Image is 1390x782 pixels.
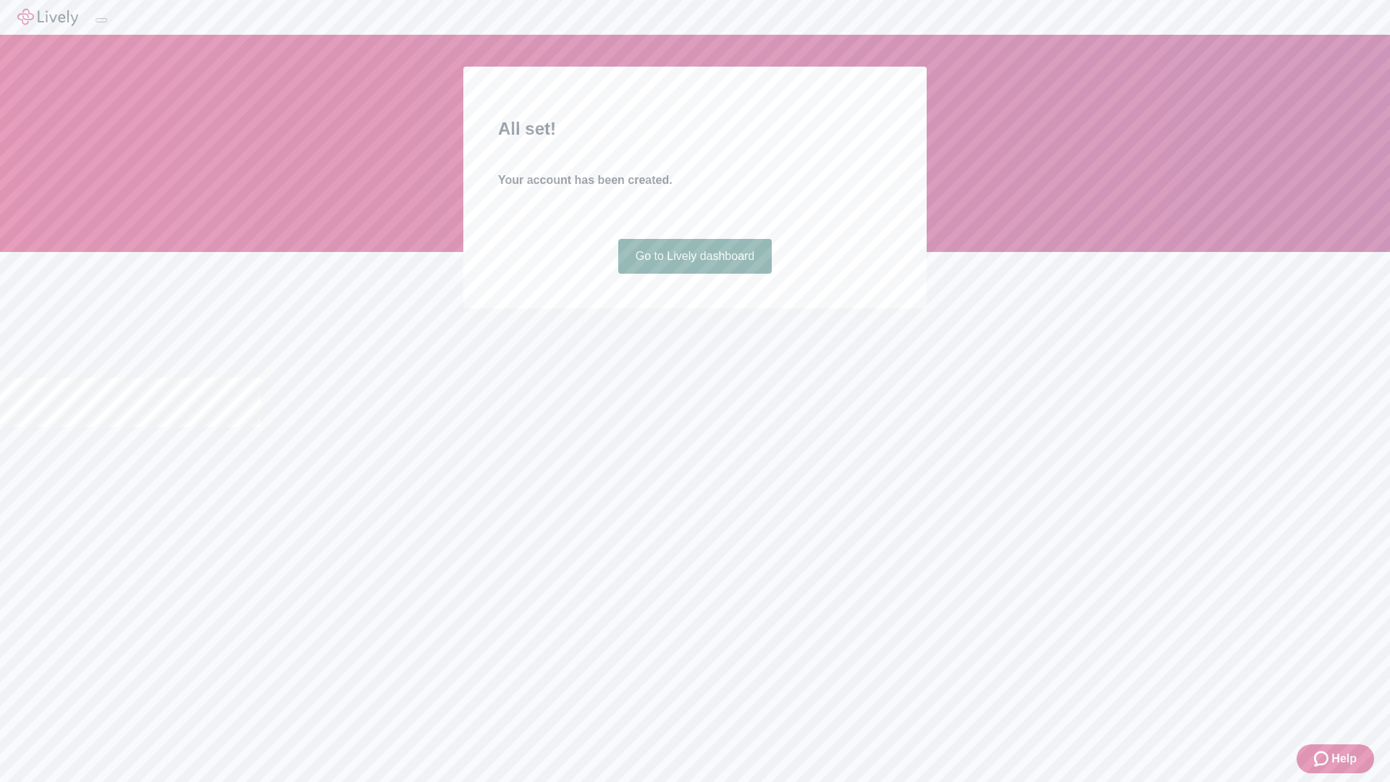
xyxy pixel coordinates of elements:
[498,116,892,142] h2: All set!
[498,172,892,189] h4: Your account has been created.
[618,239,772,274] a: Go to Lively dashboard
[17,9,78,26] img: Lively
[1331,750,1357,768] span: Help
[1297,744,1374,773] button: Zendesk support iconHelp
[96,18,107,22] button: Log out
[1314,750,1331,768] svg: Zendesk support icon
